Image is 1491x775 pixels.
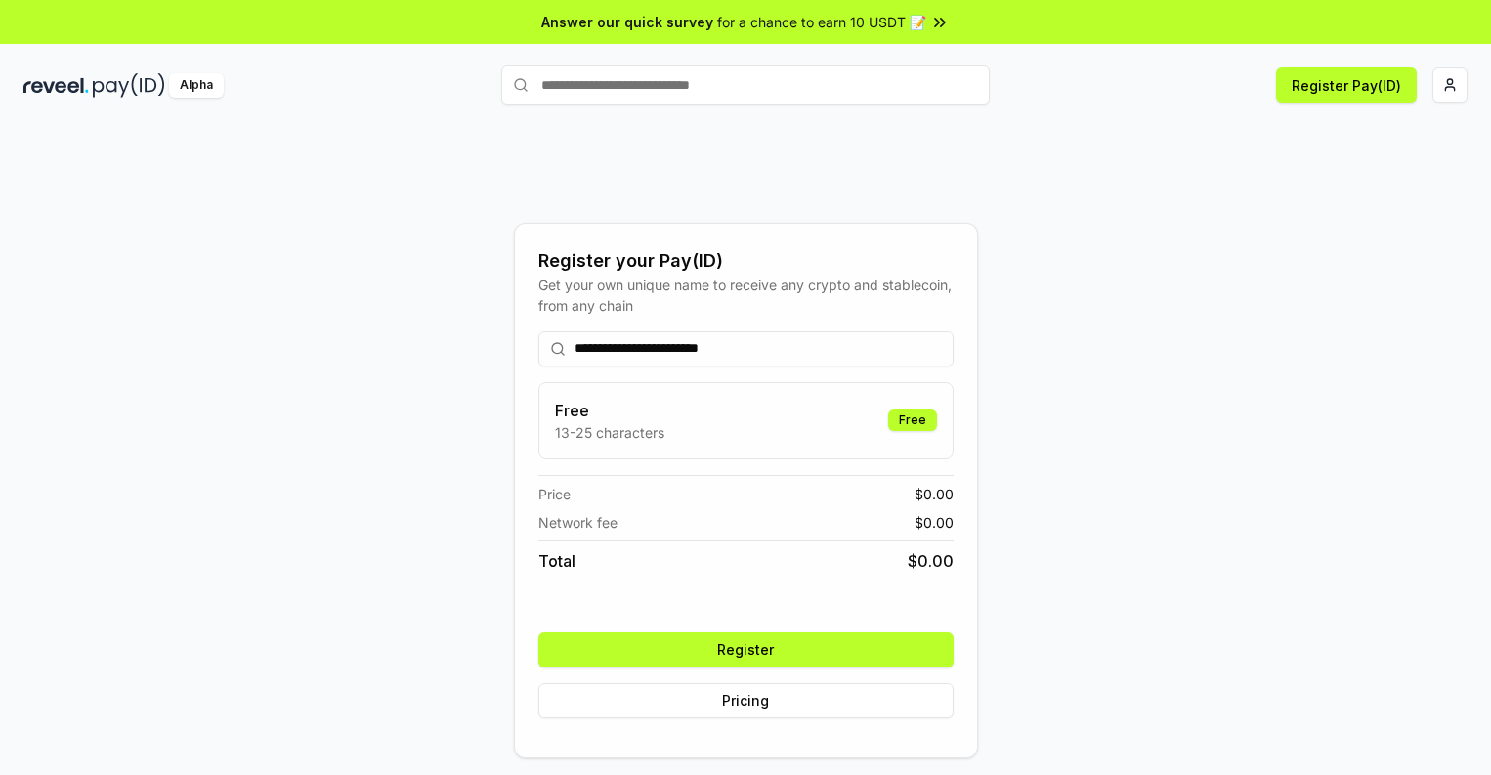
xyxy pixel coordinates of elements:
[538,275,954,316] div: Get your own unique name to receive any crypto and stablecoin, from any chain
[908,549,954,573] span: $ 0.00
[888,409,937,431] div: Free
[555,422,664,443] p: 13-25 characters
[93,73,165,98] img: pay_id
[23,73,89,98] img: reveel_dark
[538,512,618,533] span: Network fee
[915,484,954,504] span: $ 0.00
[915,512,954,533] span: $ 0.00
[541,12,713,32] span: Answer our quick survey
[538,683,954,718] button: Pricing
[538,549,575,573] span: Total
[1276,67,1417,103] button: Register Pay(ID)
[538,484,571,504] span: Price
[717,12,926,32] span: for a chance to earn 10 USDT 📝
[538,247,954,275] div: Register your Pay(ID)
[555,399,664,422] h3: Free
[169,73,224,98] div: Alpha
[538,632,954,667] button: Register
